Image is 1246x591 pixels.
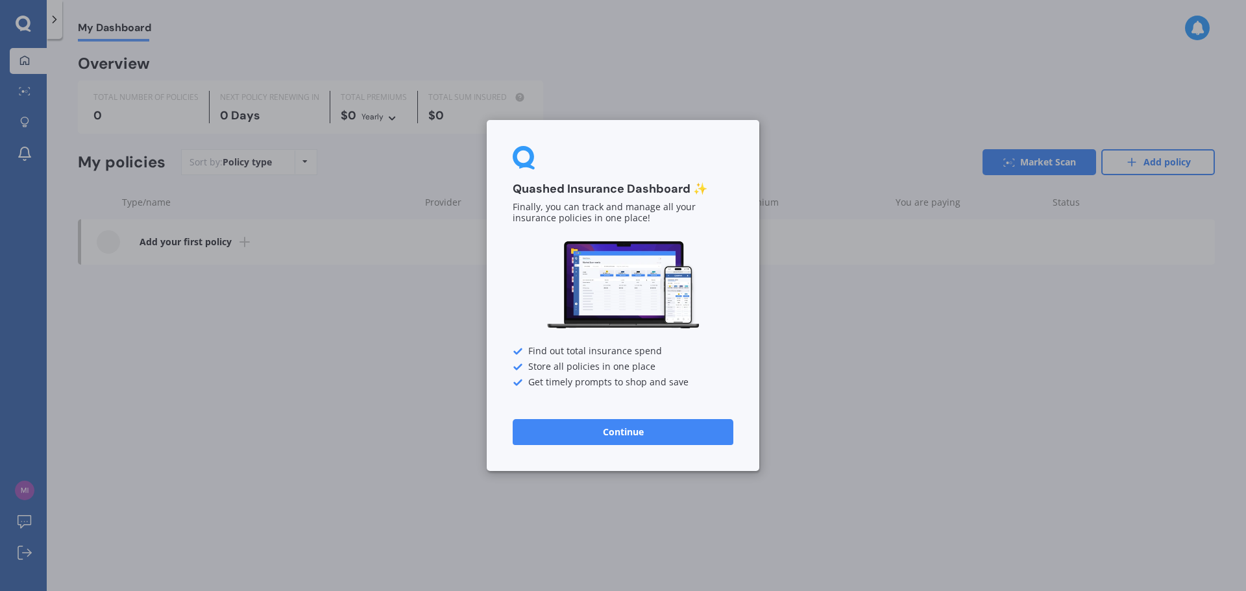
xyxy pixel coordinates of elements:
img: Dashboard [545,239,701,331]
div: Store all policies in one place [513,362,733,372]
button: Continue [513,419,733,445]
h3: Quashed Insurance Dashboard ✨ [513,182,733,197]
p: Finally, you can track and manage all your insurance policies in one place! [513,202,733,224]
div: Find out total insurance spend [513,346,733,357]
div: Get timely prompts to shop and save [513,378,733,388]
